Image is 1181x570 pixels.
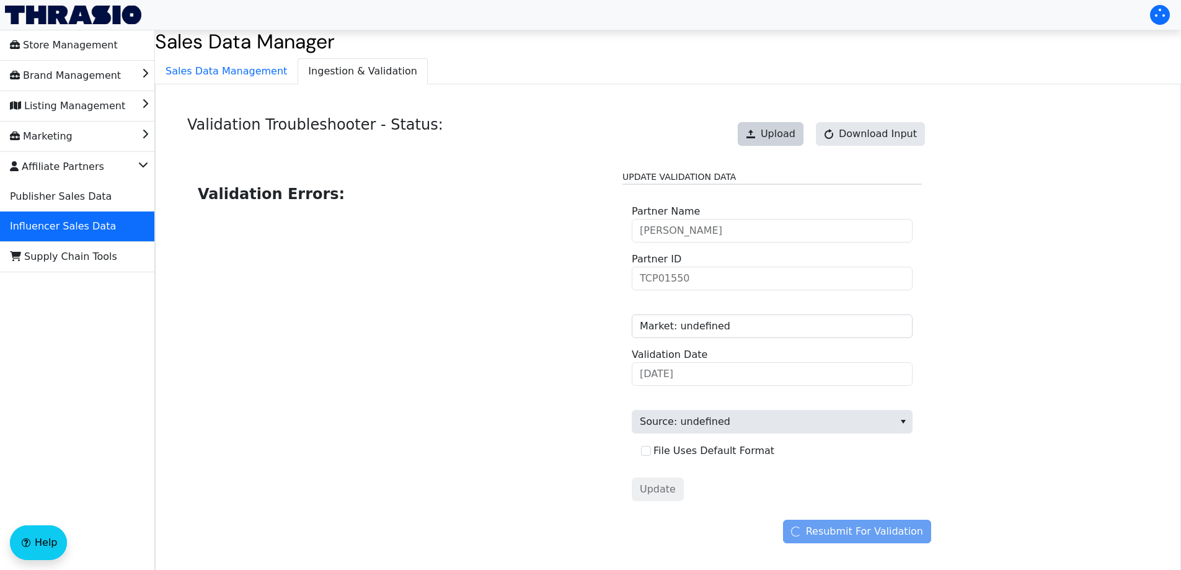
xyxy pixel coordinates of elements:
[155,30,1181,53] h2: Sales Data Manager
[10,157,104,177] span: Affiliate Partners
[622,171,922,185] legend: Update Validation Data
[632,204,700,219] label: Partner Name
[10,247,117,267] span: Supply Chain Tools
[839,127,917,141] span: Download Input
[10,35,118,55] span: Store Management
[632,410,913,434] span: Source: undefined
[632,252,681,267] label: Partner ID
[10,127,73,146] span: Marketing
[198,183,603,205] h2: Validation Errors:
[10,187,112,207] span: Publisher Sales Data
[653,445,774,456] label: File Uses Default Format
[187,116,443,156] h4: Validation Troubleshooter - Status:
[761,127,795,141] span: Upload
[10,216,116,236] span: Influencer Sales Data
[156,59,297,84] span: Sales Data Management
[738,122,803,146] button: Upload
[10,525,67,560] button: Help floatingactionbutton
[35,535,57,550] span: Help
[10,96,125,116] span: Listing Management
[632,347,707,362] label: Validation Date
[816,122,925,146] button: Download Input
[894,411,912,433] button: select
[5,6,141,24] img: Thrasio Logo
[10,66,121,86] span: Brand Management
[298,59,427,84] span: Ingestion & Validation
